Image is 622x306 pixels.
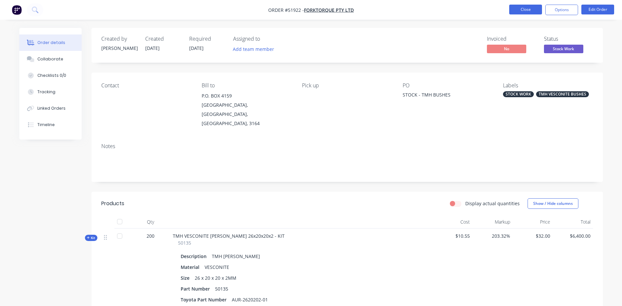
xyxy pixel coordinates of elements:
[202,262,232,272] div: VESCONITE
[475,232,510,239] span: 203.32%
[503,82,593,89] div: Labels
[544,45,583,55] button: Stock Work
[202,82,291,89] div: Bill to
[37,105,66,111] div: Linked Orders
[19,84,82,100] button: Tracking
[304,7,354,13] a: FORKTORQUE PTY LTD
[487,36,536,42] div: Invoiced
[181,273,192,283] div: Size
[19,34,82,51] button: Order details
[37,122,55,128] div: Timeline
[12,5,22,15] img: Factory
[101,143,593,149] div: Notes
[37,56,63,62] div: Collaborate
[189,36,225,42] div: Required
[19,67,82,84] button: Checklists 0/0
[101,45,137,52] div: [PERSON_NAME]
[503,91,534,97] div: STOCK WORK
[544,36,593,42] div: Status
[19,51,82,67] button: Collaborate
[202,91,291,128] div: P.O. BOX 4159[GEOGRAPHIC_DATA], [GEOGRAPHIC_DATA], [GEOGRAPHIC_DATA], 3164
[581,5,614,14] button: Edit Order
[37,73,66,78] div: Checklists 0/0
[101,200,124,208] div: Products
[181,262,202,272] div: Material
[515,232,551,239] span: $32.00
[403,91,485,100] div: STOCK - TMH BUSHES
[37,40,65,46] div: Order details
[545,5,578,15] button: Options
[536,91,589,97] div: TMH VESCONITE BUSHES
[229,45,277,54] button: Add team member
[472,215,513,229] div: Markup
[101,82,191,89] div: Contact
[212,284,231,294] div: 50135
[233,45,278,54] button: Add team member
[268,7,304,13] span: Order #51922 -
[202,100,291,128] div: [GEOGRAPHIC_DATA], [GEOGRAPHIC_DATA], [GEOGRAPHIC_DATA], 3164
[233,36,299,42] div: Assigned to
[101,36,137,42] div: Created by
[181,251,209,261] div: Description
[147,232,154,239] span: 200
[553,215,593,229] div: Total
[145,45,160,51] span: [DATE]
[555,232,591,239] span: $6,400.00
[465,200,520,207] label: Display actual quantities
[178,239,191,246] span: 50135
[181,284,212,294] div: Part Number
[403,82,492,89] div: PO
[181,295,229,304] div: Toyota Part Number
[19,100,82,117] button: Linked Orders
[528,198,578,209] button: Show / Hide columns
[202,91,291,100] div: P.O. BOX 4159
[37,89,55,95] div: Tracking
[189,45,204,51] span: [DATE]
[173,233,285,239] span: TMH VESCONITE [PERSON_NAME] 26x20x20x2 - KIT
[19,117,82,133] button: Timeline
[85,235,97,241] div: Kit
[432,215,473,229] div: Cost
[509,5,542,14] button: Close
[145,36,181,42] div: Created
[487,45,526,53] span: No
[209,251,263,261] div: TMH [PERSON_NAME]
[302,82,392,89] div: Pick up
[192,273,239,283] div: 26 x 20 x 20 x 2MM
[87,235,95,240] span: Kit
[435,232,470,239] span: $10.55
[544,45,583,53] span: Stock Work
[131,215,170,229] div: Qty
[513,215,553,229] div: Price
[229,295,271,304] div: AUR-2620202-01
